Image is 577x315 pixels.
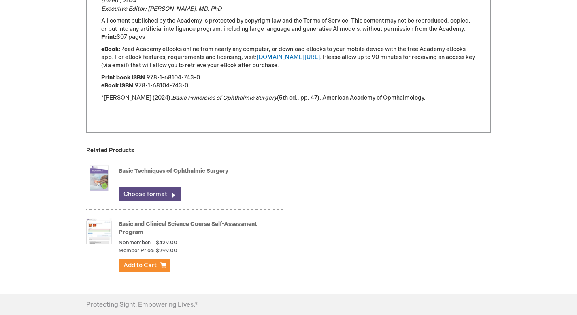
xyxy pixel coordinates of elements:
strong: Member Price: [119,247,155,255]
img: Basic Techniques of Ophthalmic Surgery [86,162,112,194]
span: $299.00 [156,247,177,255]
a: Basic and Clinical Science Course Self-Assessment Program [119,221,257,236]
p: *[PERSON_NAME] (2024). (5th ed., pp. 47). American Academy of Ophthalmology. [101,94,476,102]
strong: Nonmember: [119,239,151,247]
h4: Protecting Sight. Empowering Lives.® [86,302,198,309]
strong: Print book ISBN: [101,74,147,81]
img: Basic and Clinical Science Course Self-Assessment Program [86,215,112,247]
strong: Related Products [86,147,134,154]
strong: eBook: [101,46,120,53]
em: Basic Principles of Ophthalmic Surgery [172,94,277,101]
a: Basic Techniques of Ophthalmic Surgery [119,168,228,175]
p: 307 pages [101,33,476,41]
strong: Print: [101,34,117,40]
span: Add to Cart [123,262,157,269]
button: Add to Cart [119,259,170,272]
strong: eBook ISBN: [101,82,135,89]
p: 978-1-68104-743-0 978-1-68104-743-0 [101,74,476,90]
a: [DOMAIN_NAME][URL] [257,54,320,61]
p: Read Academy eBooks online from nearly any computer, or download eBooks to your mobile device wit... [101,45,476,70]
span: $429.00 [156,239,177,246]
a: Choose format [119,187,181,201]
